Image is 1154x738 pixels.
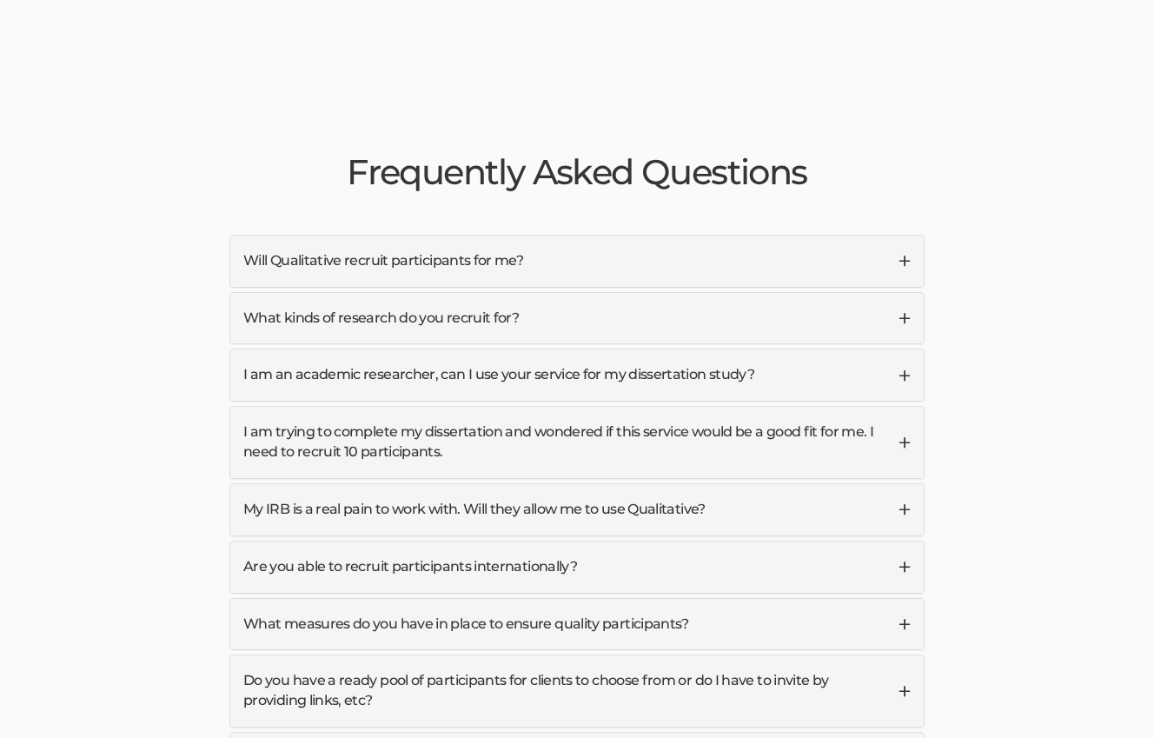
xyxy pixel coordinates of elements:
[230,349,924,401] a: I am an academic researcher, can I use your service for my dissertation study?
[230,599,924,650] a: What measures do you have in place to ensure quality participants?
[230,542,924,593] a: Are you able to recruit participants internationally?
[230,484,924,535] a: My IRB is a real pain to work with. Will they allow me to use Qualitative?
[230,655,924,727] a: Do you have a ready pool of participants for clients to choose from or do I have to invite by pro...
[230,236,924,287] a: Will Qualitative recruit participants for me?
[230,293,924,344] a: What kinds of research do you recruit for?
[230,407,924,478] a: I am trying to complete my dissertation and wondered if this service would be a good fit for me. ...
[229,153,925,191] h2: Frequently Asked Questions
